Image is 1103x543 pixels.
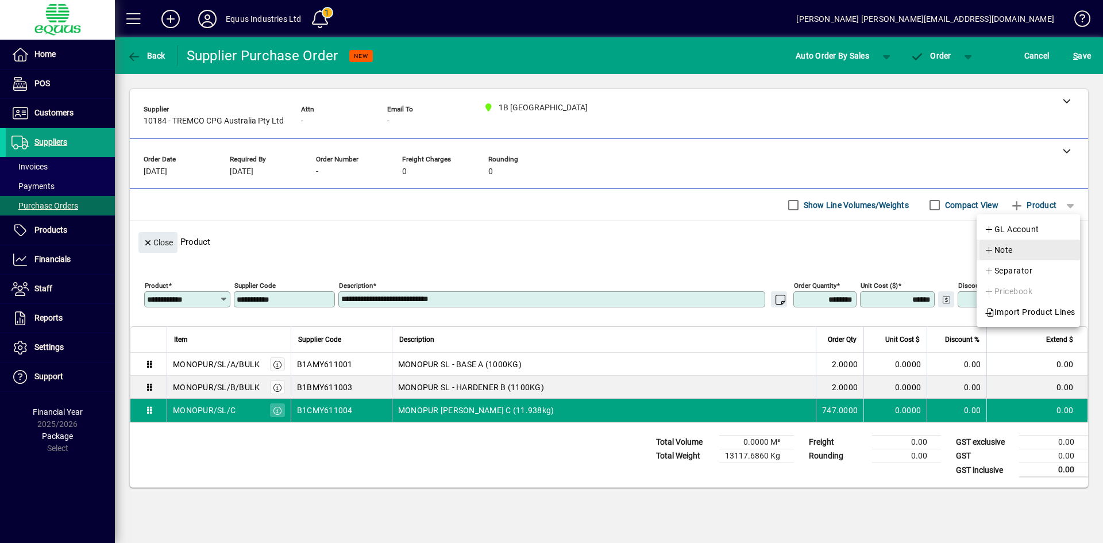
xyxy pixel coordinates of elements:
[977,281,1080,302] button: Pricebook
[984,305,1075,319] span: Import Product Lines
[984,264,1032,278] span: Separator
[977,219,1080,240] button: GL Account
[984,243,1013,257] span: Note
[977,260,1080,281] button: Separator
[984,222,1039,236] span: GL Account
[977,240,1080,260] button: Note
[977,302,1080,322] button: Import Product Lines
[984,284,1032,298] span: Pricebook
